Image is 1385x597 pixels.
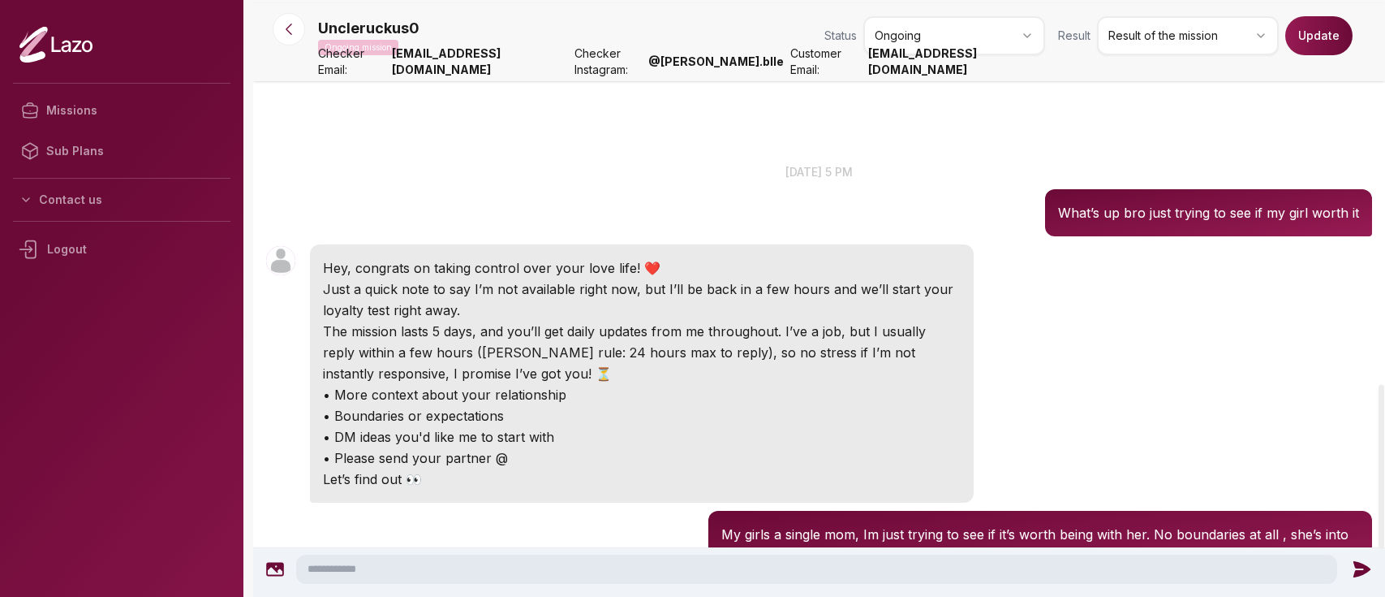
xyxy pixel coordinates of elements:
span: Checker Instagram: [574,45,642,78]
p: • DM ideas you'd like me to start with [323,426,961,448]
p: Hey, congrats on taking control over your love life! ❤️ [323,257,961,279]
p: [DATE] 5 pm [253,163,1385,180]
strong: [EMAIL_ADDRESS][DOMAIN_NAME] [868,45,1045,78]
span: Customer Email: [790,45,862,78]
img: User avatar [266,246,295,275]
strong: [EMAIL_ADDRESS][DOMAIN_NAME] [392,45,569,78]
p: What’s up bro just trying to see if my girl worth it [1058,202,1359,223]
button: Update [1285,16,1353,55]
p: The mission lasts 5 days, and you’ll get daily updates from me throughout. I’ve a job, but I usua... [323,321,961,384]
div: Logout [13,228,230,270]
strong: @ [PERSON_NAME].blle [648,54,784,70]
p: Just a quick note to say I’m not available right now, but I’ll be back in a few hours and we’ll s... [323,279,961,321]
p: • More context about your relationship [323,384,961,405]
a: Missions [13,90,230,131]
span: Checker Email: [318,45,385,78]
span: Result [1058,28,1090,44]
p: My girls a single mom, Im just trying to see if it’s worth being with her. No boundaries at all ,... [721,524,1359,566]
p: Let’s find out 👀 [323,469,961,490]
p: Ongoing mission [318,40,398,55]
button: Contact us [13,185,230,214]
p: • Please send your partner @ [323,448,961,469]
a: Sub Plans [13,131,230,171]
span: Status [824,28,857,44]
p: Uncleruckus0 [318,17,419,40]
p: • Boundaries or expectations [323,405,961,426]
